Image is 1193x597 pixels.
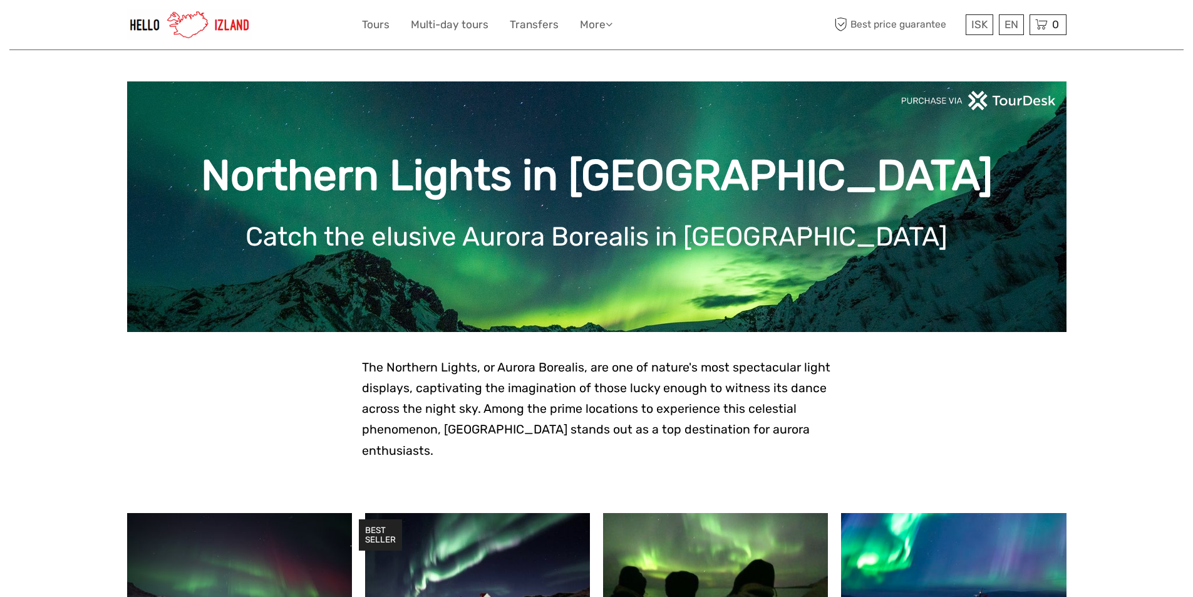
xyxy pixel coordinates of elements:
[127,9,252,40] img: 1270-cead85dc-23af-4572-be81-b346f9cd5751_logo_small.jpg
[999,14,1024,35] div: EN
[1050,18,1061,31] span: 0
[146,150,1048,201] h1: Northern Lights in [GEOGRAPHIC_DATA]
[146,221,1048,252] h1: Catch the elusive Aurora Borealis in [GEOGRAPHIC_DATA]
[359,519,402,551] div: BEST SELLER
[510,16,559,34] a: Transfers
[362,360,830,458] span: The Northern Lights, or Aurora Borealis, are one of nature's most spectacular light displays, cap...
[580,16,612,34] a: More
[411,16,488,34] a: Multi-day tours
[832,14,963,35] span: Best price guarantee
[971,18,988,31] span: ISK
[362,16,390,34] a: Tours
[901,91,1057,110] img: PurchaseViaTourDeskwhite.png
